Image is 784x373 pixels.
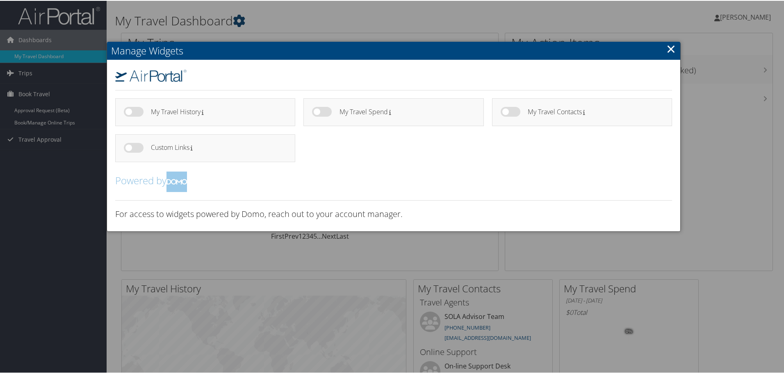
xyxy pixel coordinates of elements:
[151,143,280,150] h4: Custom Links
[528,108,657,115] h4: My Travel Contacts
[340,108,469,115] h4: My Travel Spend
[166,171,187,191] img: domo-logo.png
[107,41,680,59] h2: Manage Widgets
[115,69,187,81] img: airportal-logo.png
[666,40,676,56] a: Close
[115,208,672,219] h3: For access to widgets powered by Domo, reach out to your account manager.
[151,108,280,115] h4: My Travel History
[115,171,672,191] h2: Powered by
